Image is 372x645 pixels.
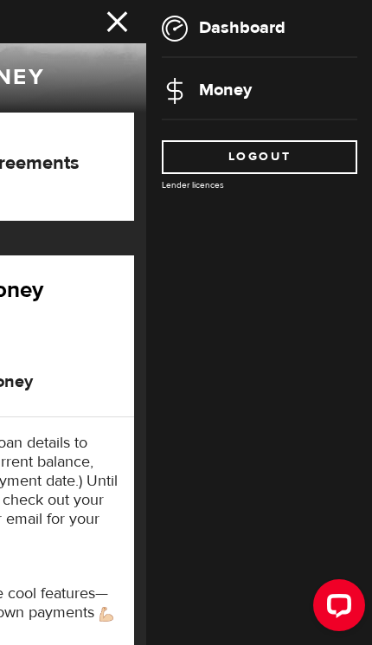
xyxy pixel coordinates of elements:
[162,140,357,174] a: Logout
[162,16,285,38] a: Dashboard
[162,79,252,100] a: Money
[299,572,372,645] iframe: LiveChat chat widget
[162,179,224,190] a: Lender licences
[99,607,113,622] img: strong arm emoji
[162,78,188,104] img: money-d353d27aa90b8b8b750af723eede281a.svg
[162,16,188,42] img: dashboard-b5a15c7b67d22e16d1e1c8db2a1cffd5.svg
